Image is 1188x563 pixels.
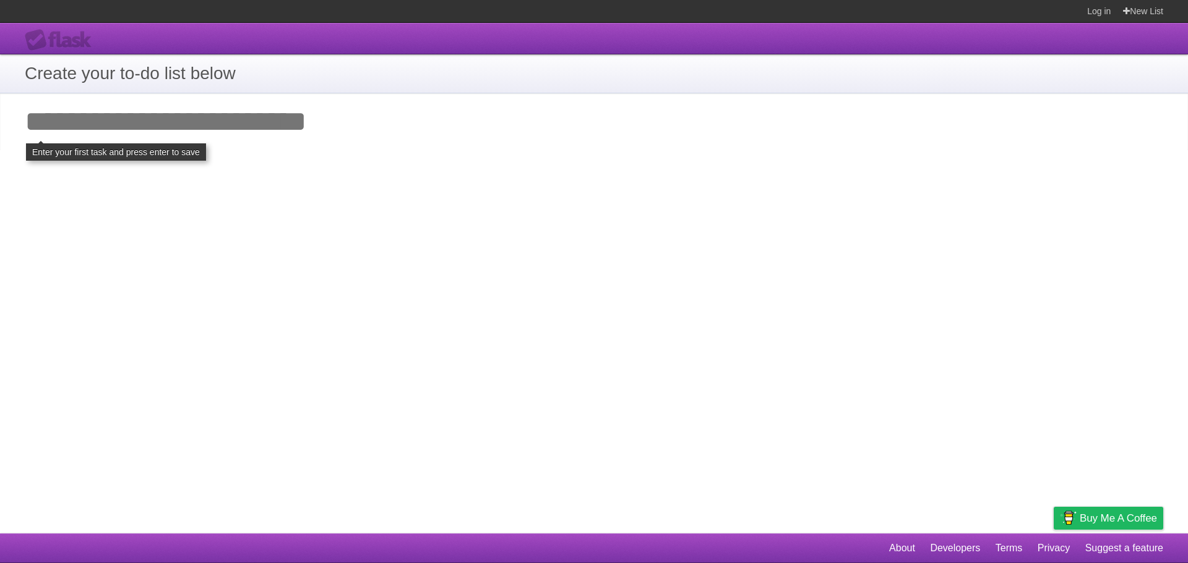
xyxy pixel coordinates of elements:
[1060,507,1077,528] img: Buy me a coffee
[1080,507,1157,529] span: Buy me a coffee
[25,61,1163,87] h1: Create your to-do list below
[889,536,915,560] a: About
[996,536,1023,560] a: Terms
[1085,536,1163,560] a: Suggest a feature
[1054,507,1163,530] a: Buy me a coffee
[930,536,980,560] a: Developers
[1038,536,1070,560] a: Privacy
[25,29,99,51] div: Flask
